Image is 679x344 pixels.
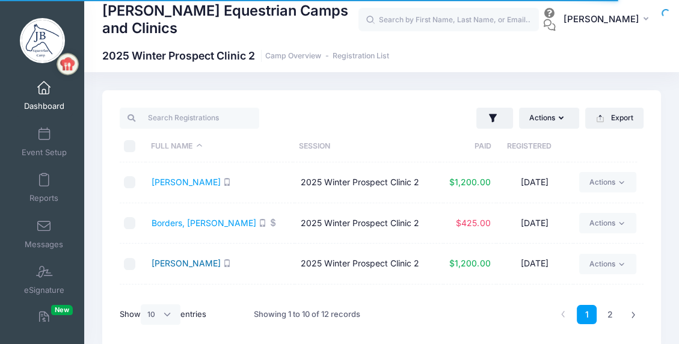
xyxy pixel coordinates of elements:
[519,108,579,128] button: Actions
[146,131,293,162] th: Full Name: activate to sort column descending
[456,218,490,228] span: $425.00
[25,239,63,250] span: Messages
[102,1,358,38] h1: [PERSON_NAME] Equestrian Camps and Clinics
[223,178,231,186] i: SMS enabled
[16,259,73,301] a: eSignature
[295,244,443,284] td: 2025 Winter Prospect Clinic 2
[24,286,64,296] span: eSignature
[556,6,661,34] button: [PERSON_NAME]
[29,194,58,204] span: Reports
[579,254,636,274] a: Actions
[254,301,360,328] div: Showing 1 to 10 of 12 records
[24,102,64,112] span: Dashboard
[496,244,573,284] td: [DATE]
[152,258,221,268] a: [PERSON_NAME]
[491,131,567,162] th: Registered: activate to sort column ascending
[16,213,73,255] a: Messages
[600,305,620,325] a: 2
[293,131,440,162] th: Session: activate to sort column ascending
[333,52,389,61] a: Registration List
[496,203,573,244] td: [DATE]
[51,305,73,315] span: New
[496,162,573,203] td: [DATE]
[449,258,490,268] span: $1,200.00
[295,162,443,203] td: 2025 Winter Prospect Clinic 2
[16,167,73,209] a: Reports
[577,305,597,325] a: 1
[564,13,639,26] span: [PERSON_NAME]
[259,219,266,227] i: SMS enabled
[269,219,277,227] i: Autopay enabled
[141,304,180,325] select: Showentries
[295,284,443,330] td: 2025 Winter Prospect Clinic 2
[16,75,73,117] a: Dashboard
[152,295,230,318] a: [PERSON_NAME] ("[PERSON_NAME]")
[152,177,221,187] a: [PERSON_NAME]
[223,259,231,267] i: SMS enabled
[152,218,256,228] a: Borders, [PERSON_NAME]
[22,147,67,158] span: Event Setup
[585,108,644,128] button: Export
[16,121,73,163] a: Event Setup
[449,177,490,187] span: $1,200.00
[120,304,206,325] label: Show entries
[579,213,636,233] a: Actions
[358,8,539,32] input: Search by First Name, Last Name, or Email...
[102,49,389,62] h1: 2025 Winter Prospect Clinic 2
[496,284,573,330] td: [DATE]
[295,203,443,244] td: 2025 Winter Prospect Clinic 2
[265,52,321,61] a: Camp Overview
[20,18,65,63] img: Jessica Braswell Equestrian Camps and Clinics
[120,108,259,128] input: Search Registrations
[440,131,491,162] th: Paid: activate to sort column ascending
[579,172,636,192] a: Actions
